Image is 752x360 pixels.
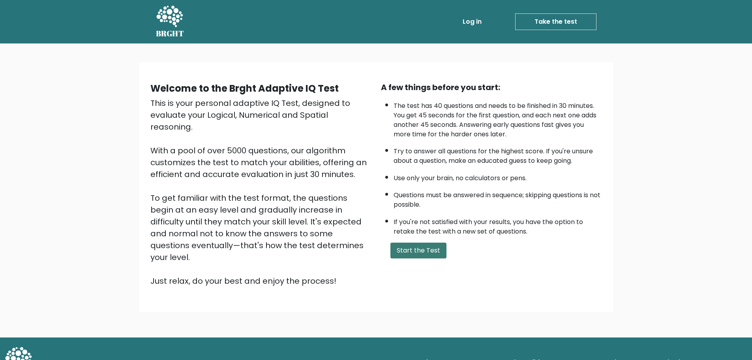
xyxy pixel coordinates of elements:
[394,213,602,236] li: If you're not satisfied with your results, you have the option to retake the test with a new set ...
[394,187,602,209] li: Questions must be answered in sequence; skipping questions is not possible.
[156,3,184,40] a: BRGHT
[459,14,485,30] a: Log in
[156,29,184,38] h5: BRGHT
[394,170,602,183] li: Use only your brain, no calculators or pens.
[394,143,602,166] li: Try to answer all questions for the highest score. If you're unsure about a question, make an edu...
[150,97,371,287] div: This is your personal adaptive IQ Test, designed to evaluate your Logical, Numerical and Spatial ...
[381,81,602,93] div: A few things before you start:
[390,243,446,258] button: Start the Test
[515,13,596,30] a: Take the test
[394,97,602,139] li: The test has 40 questions and needs to be finished in 30 minutes. You get 45 seconds for the firs...
[150,82,339,95] b: Welcome to the Brght Adaptive IQ Test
